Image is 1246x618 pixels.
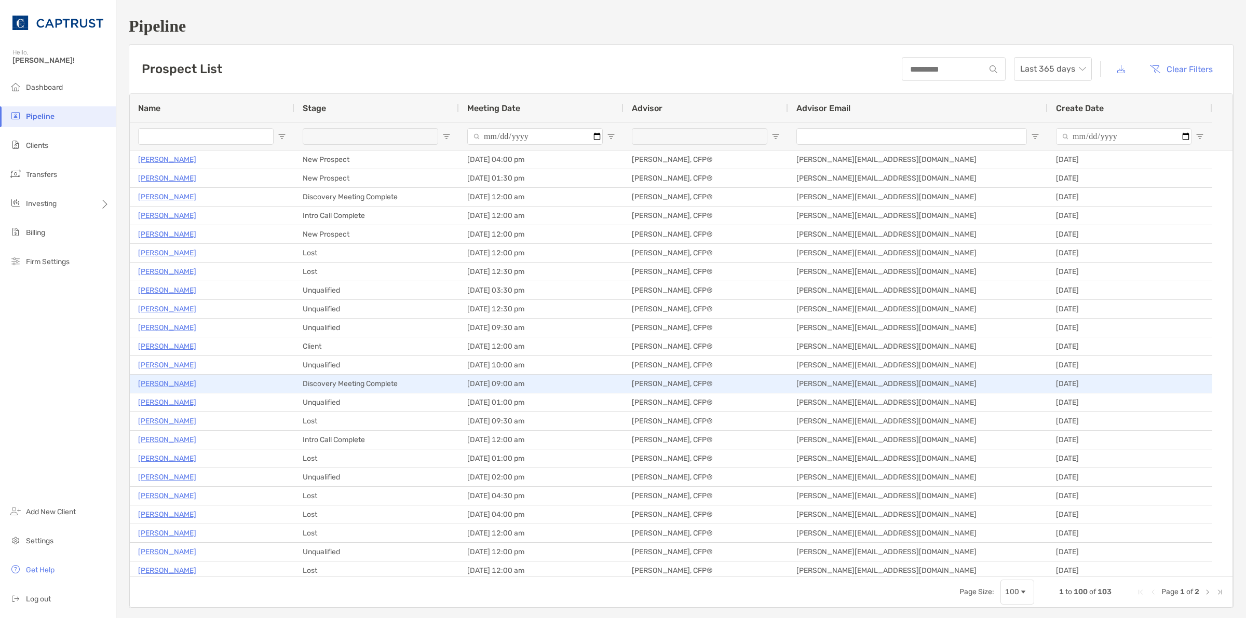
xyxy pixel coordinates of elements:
[1216,588,1224,596] div: Last Page
[138,103,160,113] span: Name
[459,244,624,262] div: [DATE] 12:00 pm
[459,468,624,486] div: [DATE] 02:00 pm
[624,225,788,243] div: [PERSON_NAME], CFP®
[788,412,1048,430] div: [PERSON_NAME][EMAIL_ADDRESS][DOMAIN_NAME]
[771,132,780,141] button: Open Filter Menu
[294,524,459,542] div: Lost
[459,543,624,561] div: [DATE] 12:00 pm
[1048,169,1212,187] div: [DATE]
[1048,150,1212,169] div: [DATE]
[26,112,55,121] span: Pipeline
[9,197,22,209] img: investing icon
[138,433,196,446] a: [PERSON_NAME]
[26,83,63,92] span: Dashboard
[9,226,22,238] img: billing icon
[26,199,57,208] span: Investing
[788,468,1048,486] div: [PERSON_NAME][EMAIL_ADDRESS][DOMAIN_NAME]
[294,431,459,449] div: Intro Call Complete
[1048,487,1212,505] div: [DATE]
[138,190,196,203] a: [PERSON_NAME]
[294,356,459,374] div: Unqualified
[138,527,196,540] a: [PERSON_NAME]
[624,524,788,542] div: [PERSON_NAME], CFP®
[294,207,459,225] div: Intro Call Complete
[1196,132,1204,141] button: Open Filter Menu
[138,209,196,222] a: [PERSON_NAME]
[1089,587,1096,596] span: of
[1048,505,1212,524] div: [DATE]
[138,489,196,502] a: [PERSON_NAME]
[26,257,70,266] span: Firm Settings
[459,319,624,337] div: [DATE] 09:30 am
[26,141,48,150] span: Clients
[1048,300,1212,318] div: [DATE]
[294,412,459,430] div: Lost
[624,561,788,580] div: [PERSON_NAME], CFP®
[138,246,196,259] a: [PERSON_NAME]
[624,319,788,337] div: [PERSON_NAME], CFP®
[9,139,22,151] img: clients icon
[624,431,788,449] div: [PERSON_NAME], CFP®
[294,150,459,169] div: New Prospect
[26,170,57,179] span: Transfers
[459,263,624,281] div: [DATE] 12:30 pm
[138,359,196,372] p: [PERSON_NAME]
[142,62,222,76] h3: Prospect List
[459,300,624,318] div: [DATE] 12:30 pm
[624,487,788,505] div: [PERSON_NAME], CFP®
[9,168,22,180] img: transfers icon
[294,487,459,505] div: Lost
[138,545,196,558] a: [PERSON_NAME]
[959,587,994,596] div: Page Size:
[788,561,1048,580] div: [PERSON_NAME][EMAIL_ADDRESS][DOMAIN_NAME]
[26,507,76,516] span: Add New Client
[788,207,1048,225] div: [PERSON_NAME][EMAIL_ADDRESS][DOMAIN_NAME]
[1048,281,1212,299] div: [DATE]
[1048,375,1212,393] div: [DATE]
[796,103,850,113] span: Advisor Email
[138,471,196,484] a: [PERSON_NAME]
[1005,587,1019,596] div: 100
[26,566,55,574] span: Get Help
[1195,587,1199,596] span: 2
[26,595,51,603] span: Log out
[788,244,1048,262] div: [PERSON_NAME][EMAIL_ADDRESS][DOMAIN_NAME]
[788,375,1048,393] div: [PERSON_NAME][EMAIL_ADDRESS][DOMAIN_NAME]
[26,228,45,237] span: Billing
[294,561,459,580] div: Lost
[294,263,459,281] div: Lost
[1149,588,1157,596] div: Previous Page
[294,543,459,561] div: Unqualified
[294,375,459,393] div: Discovery Meeting Complete
[1136,588,1145,596] div: First Page
[9,563,22,575] img: get-help icon
[788,431,1048,449] div: [PERSON_NAME][EMAIL_ADDRESS][DOMAIN_NAME]
[624,337,788,355] div: [PERSON_NAME], CFP®
[459,524,624,542] div: [DATE] 12:00 am
[459,337,624,355] div: [DATE] 12:00 am
[1186,587,1193,596] span: of
[788,337,1048,355] div: [PERSON_NAME][EMAIL_ADDRESS][DOMAIN_NAME]
[788,524,1048,542] div: [PERSON_NAME][EMAIL_ADDRESS][DOMAIN_NAME]
[459,281,624,299] div: [DATE] 03:30 pm
[138,284,196,297] a: [PERSON_NAME]
[138,396,196,409] a: [PERSON_NAME]
[138,265,196,278] p: [PERSON_NAME]
[442,132,451,141] button: Open Filter Menu
[138,508,196,521] a: [PERSON_NAME]
[624,169,788,187] div: [PERSON_NAME], CFP®
[624,375,788,393] div: [PERSON_NAME], CFP®
[788,449,1048,468] div: [PERSON_NAME][EMAIL_ADDRESS][DOMAIN_NAME]
[138,377,196,390] a: [PERSON_NAME]
[294,505,459,524] div: Lost
[138,153,196,166] p: [PERSON_NAME]
[303,103,326,113] span: Stage
[788,263,1048,281] div: [PERSON_NAME][EMAIL_ADDRESS][DOMAIN_NAME]
[1203,588,1212,596] div: Next Page
[1048,393,1212,411] div: [DATE]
